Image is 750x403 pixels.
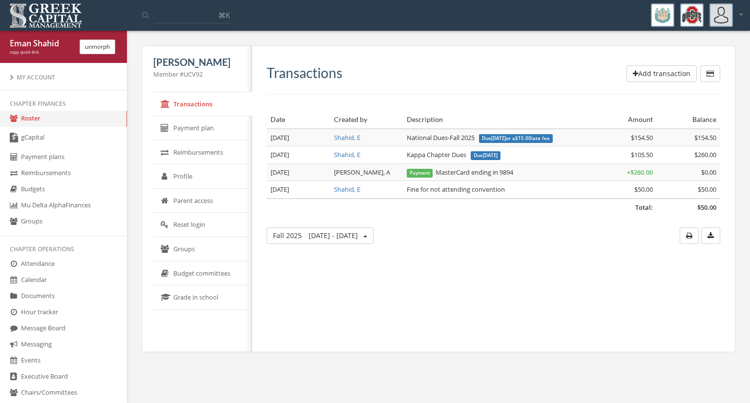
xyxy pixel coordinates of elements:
span: Due [479,134,553,143]
a: Budget committees [153,262,252,286]
span: or a late fee [506,135,550,141]
div: Created by [334,115,399,124]
td: [DATE] [267,129,330,146]
div: Member # [153,70,240,79]
span: $260.00 [694,150,716,159]
span: $15.00 [515,135,531,141]
div: Description [407,115,589,124]
td: [DATE] [267,146,330,164]
span: Fall 2025 [273,231,358,240]
a: Transactions [153,92,252,117]
span: [PERSON_NAME] [153,56,230,68]
span: Fine for not attending convention [407,185,505,194]
a: Payment plan [153,116,252,141]
span: $50.00 [697,203,716,212]
span: $50.00 [698,185,716,194]
span: $154.50 [694,133,716,142]
div: Eman Shahid [10,38,72,49]
span: ⌘K [218,10,230,20]
a: Shahid, E [334,150,360,159]
div: Balance [661,115,716,124]
a: Reset login [153,213,252,237]
h3: Transactions [267,65,342,81]
span: [DATE] [491,135,506,141]
span: $105.50 [631,150,653,159]
span: [PERSON_NAME], A [334,168,390,177]
td: Total: [267,199,657,216]
a: Reimbursements [153,141,252,165]
div: My Account [10,73,117,81]
div: Date [271,115,326,124]
a: Profile [153,164,252,189]
div: copy quick link [10,49,72,56]
span: $50.00 [634,185,653,194]
a: Groups [153,237,252,262]
button: unmorph [80,40,115,54]
span: UCV92 [184,70,203,79]
span: MasterCard ending in 9894 [407,168,514,177]
span: Payment [407,169,433,178]
span: $0.00 [701,168,716,177]
button: Add transaction [626,65,697,82]
span: + $260.00 [627,168,653,177]
span: Kappa Chapter Dues [407,150,500,159]
span: $154.50 [631,133,653,142]
td: [DATE] [267,163,330,181]
button: Fall 2025[DATE] - [DATE] [267,227,374,244]
a: Shahid, E [334,133,360,142]
span: Due [471,151,500,160]
a: Shahid, E [334,185,360,194]
span: [DATE] [483,152,498,159]
a: Grade in school [153,285,252,310]
span: National Dues-Fall 2025 [407,133,553,142]
div: Amount [597,115,653,124]
span: [DATE] - [DATE] [309,231,358,240]
td: [DATE] [267,181,330,199]
a: Parent access [153,189,252,213]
